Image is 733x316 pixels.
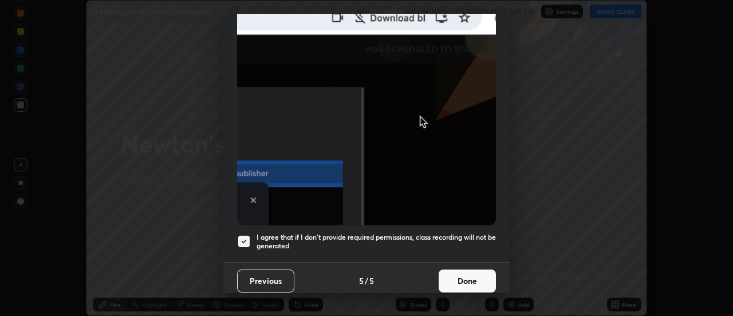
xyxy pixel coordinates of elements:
[369,275,374,287] h4: 5
[439,270,496,292] button: Done
[359,275,364,287] h4: 5
[237,270,294,292] button: Previous
[365,275,368,287] h4: /
[257,233,496,251] h5: I agree that if I don't provide required permissions, class recording will not be generated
